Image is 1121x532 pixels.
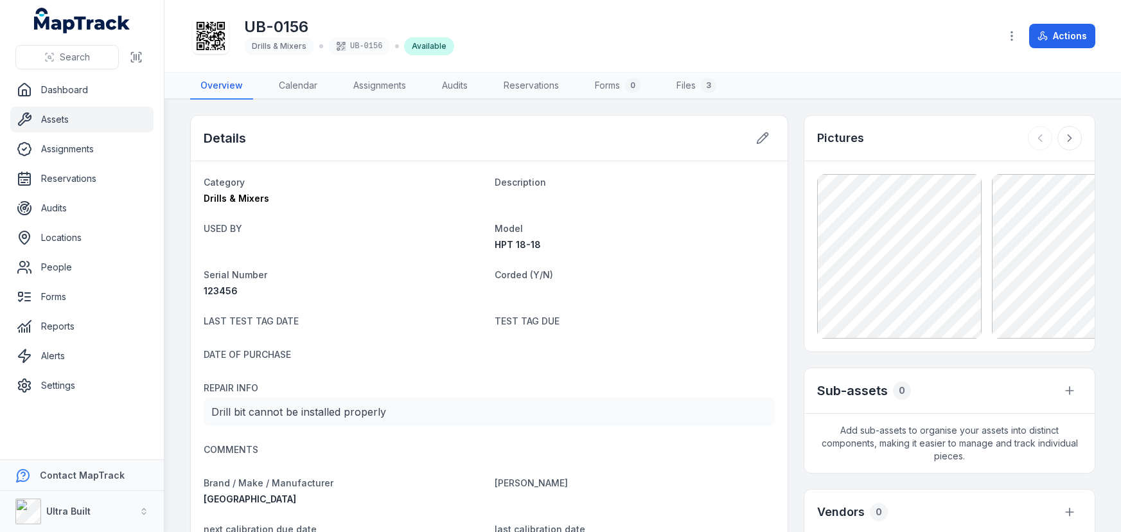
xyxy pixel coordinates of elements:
span: Corded (Y/N) [495,269,553,280]
a: Reservations [10,166,154,191]
span: Drills & Mixers [252,41,306,51]
div: Available [404,37,454,55]
span: REPAIR INFO [204,382,258,393]
span: Brand / Make / Manufacturer [204,477,333,488]
a: Reservations [493,73,569,100]
a: Forms0 [585,73,651,100]
a: Assets [10,107,154,132]
span: COMMENTS [204,444,258,455]
a: MapTrack [34,8,130,33]
a: Alerts [10,343,154,369]
a: Forms [10,284,154,310]
span: Model [495,223,523,234]
p: Drill bit cannot be installed properly [211,403,767,421]
a: Calendar [269,73,328,100]
strong: Ultra Built [46,506,91,517]
span: 123456 [204,285,238,296]
a: Dashboard [10,77,154,103]
div: 0 [893,382,911,400]
span: Drills & Mixers [204,193,269,204]
a: Audits [432,73,478,100]
h1: UB-0156 [244,17,454,37]
span: HPT 18-18 [495,239,541,250]
a: Reports [10,314,154,339]
span: Add sub-assets to organise your assets into distinct components, making it easier to manage and t... [804,414,1095,473]
a: Audits [10,195,154,221]
a: Settings [10,373,154,398]
h3: Pictures [817,129,864,147]
span: USED BY [204,223,242,234]
span: [GEOGRAPHIC_DATA] [204,493,296,504]
span: LAST TEST TAG DATE [204,315,299,326]
a: Assignments [10,136,154,162]
h2: Sub-assets [817,382,888,400]
a: Overview [190,73,253,100]
span: [PERSON_NAME] [495,477,568,488]
div: UB-0156 [328,37,390,55]
button: Search [15,45,119,69]
span: TEST TAG DUE [495,315,560,326]
div: 0 [625,78,640,93]
h3: Vendors [817,503,865,521]
span: Search [60,51,90,64]
span: Category [204,177,245,188]
h2: Details [204,129,246,147]
a: Assignments [343,73,416,100]
div: 3 [701,78,716,93]
a: Files3 [666,73,727,100]
span: Description [495,177,546,188]
span: Serial Number [204,269,267,280]
span: DATE OF PURCHASE [204,349,291,360]
button: Actions [1029,24,1095,48]
a: People [10,254,154,280]
strong: Contact MapTrack [40,470,125,481]
div: 0 [870,503,888,521]
a: Locations [10,225,154,251]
